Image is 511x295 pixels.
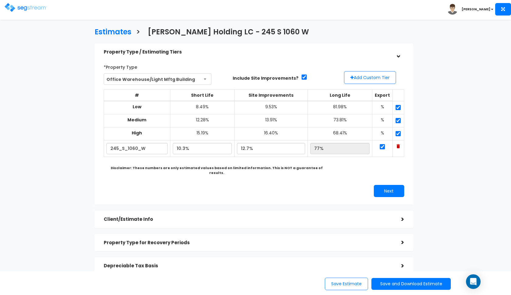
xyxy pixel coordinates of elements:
img: avatar.png [447,4,458,15]
div: > [393,46,403,58]
td: 8.49% [170,101,235,114]
div: Open Intercom Messenger [466,274,481,289]
td: % [372,127,393,140]
h5: Property Type for Recovery Periods [104,240,392,245]
button: Next [374,185,404,197]
th: Short Life [170,90,235,101]
h3: > [136,28,140,37]
h5: Client/Estimate Info [104,217,392,222]
b: High [132,130,142,136]
div: > [392,261,404,271]
td: 68.41% [308,127,372,140]
h3: Estimates [95,28,131,37]
a: [PERSON_NAME] Holding LC - 245 S 1060 W [143,22,309,40]
div: > [392,215,404,224]
b: Disclaimer: These numbers are only estimated values based on limited information. This is NOT a g... [111,165,323,175]
img: Trash Icon [397,144,400,148]
h5: Property Type / Estimating Tiers [104,50,392,55]
button: Save and Download Estimate [371,278,451,290]
th: Long Life [308,90,372,101]
td: 15.19% [170,127,235,140]
td: % [372,114,393,127]
button: Save Estimate [325,278,368,290]
button: Add Custom Tier [344,71,396,84]
th: # [104,90,170,101]
b: Low [133,104,141,110]
td: % [372,101,393,114]
span: Office Warehouse/Light Mftg Building [104,74,211,85]
th: Site Improvements [235,90,308,101]
td: 9.53% [235,101,308,114]
td: 73.81% [308,114,372,127]
label: *Property Type [104,62,137,70]
img: logo.png [5,3,47,12]
h5: Depreciable Tax Basis [104,263,392,269]
td: 13.91% [235,114,308,127]
span: Office Warehouse/Light Mftg Building [104,73,212,85]
td: 81.98% [308,101,372,114]
b: Medium [127,117,146,123]
div: > [392,238,404,247]
th: Export [372,90,393,101]
b: [PERSON_NAME] [462,7,490,12]
a: Estimates [90,22,131,40]
label: Include Site Improvements? [233,75,298,81]
td: 16.40% [235,127,308,140]
h3: [PERSON_NAME] Holding LC - 245 S 1060 W [148,28,309,37]
td: 12.28% [170,114,235,127]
